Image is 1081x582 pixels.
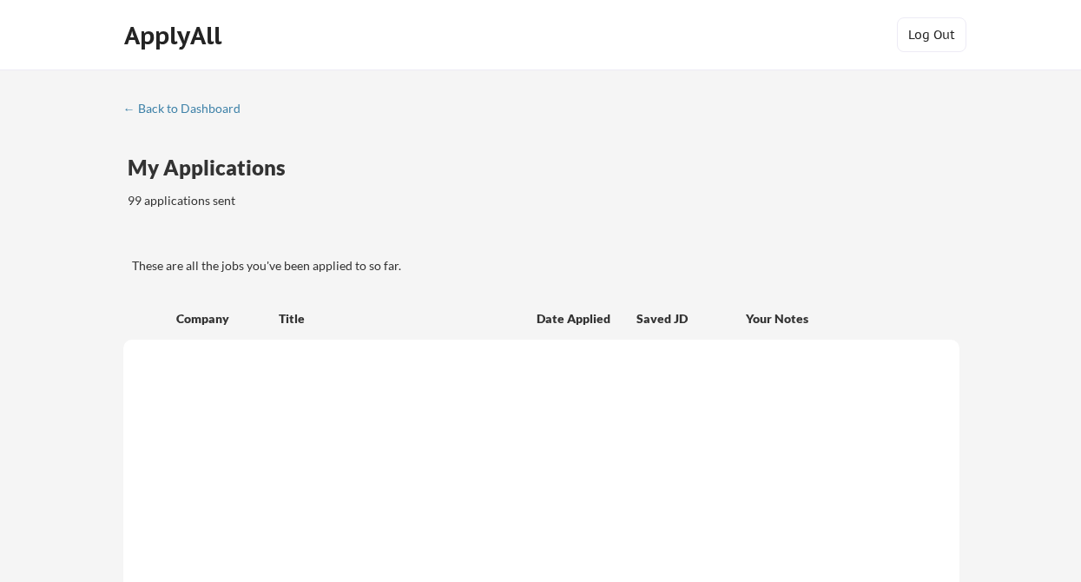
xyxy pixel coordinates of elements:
div: My Applications [128,157,300,178]
div: Title [279,310,520,327]
div: These are job applications we think you'd be a good fit for, but couldn't apply you to automatica... [254,223,381,241]
div: ← Back to Dashboard [123,103,254,115]
div: 99 applications sent [128,192,464,209]
div: Saved JD [636,302,746,334]
div: Date Applied [537,310,613,327]
div: These are all the jobs you've been applied to so far. [132,257,959,274]
div: Your Notes [746,310,944,327]
div: ApplyAll [124,21,227,50]
div: These are all the jobs you've been applied to so far. [128,223,241,241]
div: Company [176,310,263,327]
button: Log Out [897,17,966,52]
a: ← Back to Dashboard [123,102,254,119]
